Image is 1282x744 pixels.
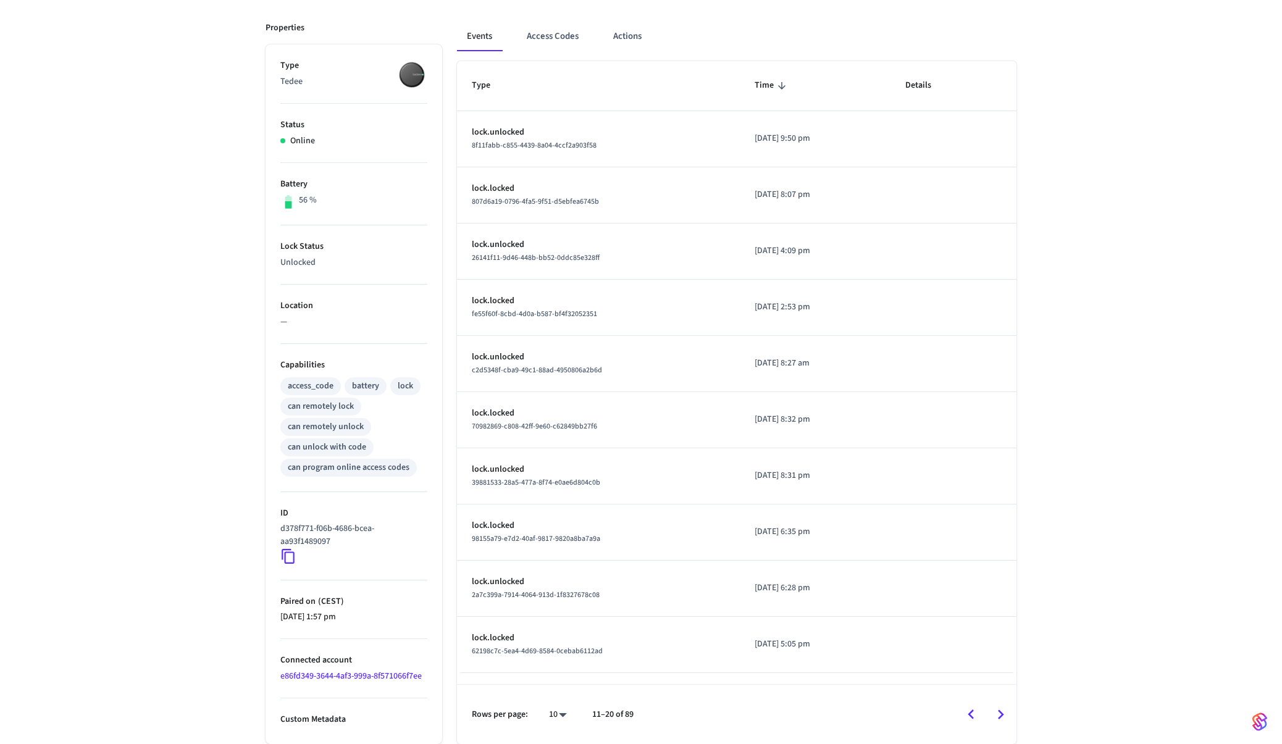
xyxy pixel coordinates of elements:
p: Unlocked [280,256,427,269]
button: Go to previous page [957,700,986,729]
p: lock.locked [472,295,725,307]
span: 39881533-28a5-477a-8f74-e0ae6d804c0b [472,477,600,488]
p: [DATE] 2:53 pm [755,301,875,314]
p: d378f771-f06b-4686-bcea-aa93f1489097 [280,522,422,548]
button: Access Codes [517,22,589,51]
p: lock.unlocked [472,575,725,588]
div: can remotely unlock [288,420,364,433]
p: lock.unlocked [472,126,725,139]
div: can unlock with code [288,441,366,454]
p: [DATE] 6:35 pm [755,525,875,538]
p: Capabilities [280,359,427,372]
p: lock.unlocked [472,238,725,251]
p: Lock Status [280,240,427,253]
p: lock.locked [472,182,725,195]
table: sticky table [457,61,1016,672]
span: 70982869-c808-42ff-9e60-c62849bb27f6 [472,421,597,432]
p: [DATE] 8:32 pm [755,413,875,426]
img: Tedee Smart Lock [396,59,427,90]
span: 26141f11-9d46-448b-bb52-0ddc85e328ff [472,253,600,263]
p: lock.locked [472,407,725,420]
p: — [280,316,427,328]
p: [DATE] 8:31 pm [755,469,875,482]
span: ( CEST ) [316,595,344,608]
p: Paired on [280,595,427,608]
div: ant example [457,22,1016,51]
div: 10 [543,706,572,724]
img: SeamLogoGradient.69752ec5.svg [1252,712,1267,732]
p: Connected account [280,654,427,667]
span: 62198c7c-5ea4-4d69-8584-0cebab6112ad [472,646,603,656]
span: Time [755,76,790,95]
p: Location [280,299,427,312]
p: Status [280,119,427,132]
div: battery [352,380,379,393]
div: can program online access codes [288,461,409,474]
p: [DATE] 5:05 pm [755,638,875,651]
span: fe55f60f-8cbd-4d0a-b587-bf4f32052351 [472,309,597,319]
p: [DATE] 4:09 pm [755,245,875,257]
p: Online [290,135,315,148]
p: 56 % [299,194,317,207]
span: 8f11fabb-c855-4439-8a04-4ccf2a903f58 [472,140,597,151]
p: lock.unlocked [472,463,725,476]
p: [DATE] 8:27 am [755,357,875,370]
span: 98155a79-e7d2-40af-9817-9820a8ba7a9a [472,533,600,544]
p: lock.unlocked [472,351,725,364]
span: Details [905,76,947,95]
button: Go to next page [986,700,1015,729]
a: e86fd349-3644-4af3-999a-8f571066f7ee [280,670,422,682]
p: 11–20 of 89 [592,708,634,721]
p: Type [280,59,427,72]
button: Events [457,22,502,51]
p: [DATE] 1:57 pm [280,611,427,624]
p: Tedee [280,75,427,88]
div: can remotely lock [288,400,354,413]
p: [DATE] 8:07 pm [755,188,875,201]
p: Rows per page: [472,708,528,721]
button: Actions [603,22,651,51]
p: lock.locked [472,632,725,645]
p: lock.locked [472,519,725,532]
div: lock [398,380,413,393]
span: 2a7c399a-7914-4064-913d-1f8327678c08 [472,590,600,600]
span: c2d5348f-cba9-49c1-88ad-4950806a2b6d [472,365,602,375]
span: 807d6a19-0796-4fa5-9f51-d5ebfea6745b [472,196,599,207]
div: access_code [288,380,333,393]
p: ID [280,507,427,520]
p: Custom Metadata [280,713,427,726]
p: [DATE] 6:28 pm [755,582,875,595]
p: Battery [280,178,427,191]
p: [DATE] 9:50 pm [755,132,875,145]
p: Properties [266,22,304,35]
span: Type [472,76,506,95]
